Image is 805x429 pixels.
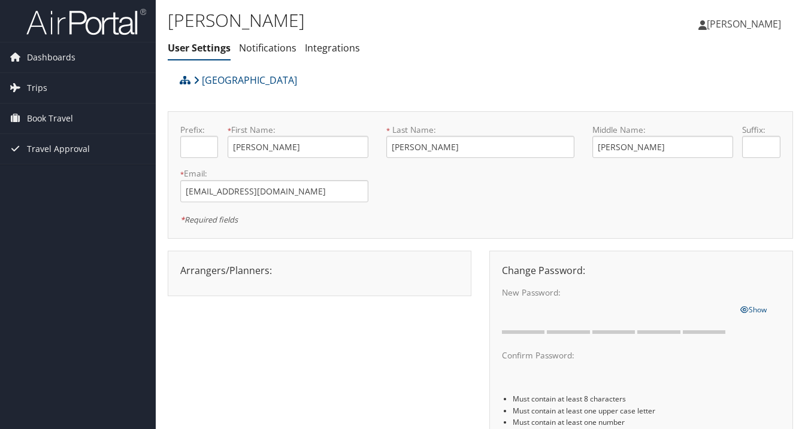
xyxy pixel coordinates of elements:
[513,416,780,428] li: Must contain at least one number
[27,42,75,72] span: Dashboards
[740,305,767,315] span: Show
[168,8,585,33] h1: [PERSON_NAME]
[27,104,73,133] span: Book Travel
[193,68,297,92] a: [GEOGRAPHIC_DATA]
[27,73,47,103] span: Trips
[27,134,90,164] span: Travel Approval
[180,214,238,225] em: Required fields
[305,41,360,54] a: Integrations
[180,168,368,179] label: Email:
[180,124,218,136] label: Prefix:
[513,393,780,404] li: Must contain at least 8 characters
[513,405,780,416] li: Must contain at least one upper case letter
[742,124,780,136] label: Suffix:
[239,41,296,54] a: Notifications
[698,6,793,42] a: [PERSON_NAME]
[740,302,767,315] a: Show
[228,124,368,136] label: First Name:
[592,124,733,136] label: Middle Name:
[493,263,789,278] div: Change Password:
[707,17,781,31] span: [PERSON_NAME]
[502,287,731,299] label: New Password:
[502,349,731,361] label: Confirm Password:
[386,124,574,136] label: Last Name:
[26,8,146,36] img: airportal-logo.png
[171,263,468,278] div: Arrangers/Planners:
[168,41,231,54] a: User Settings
